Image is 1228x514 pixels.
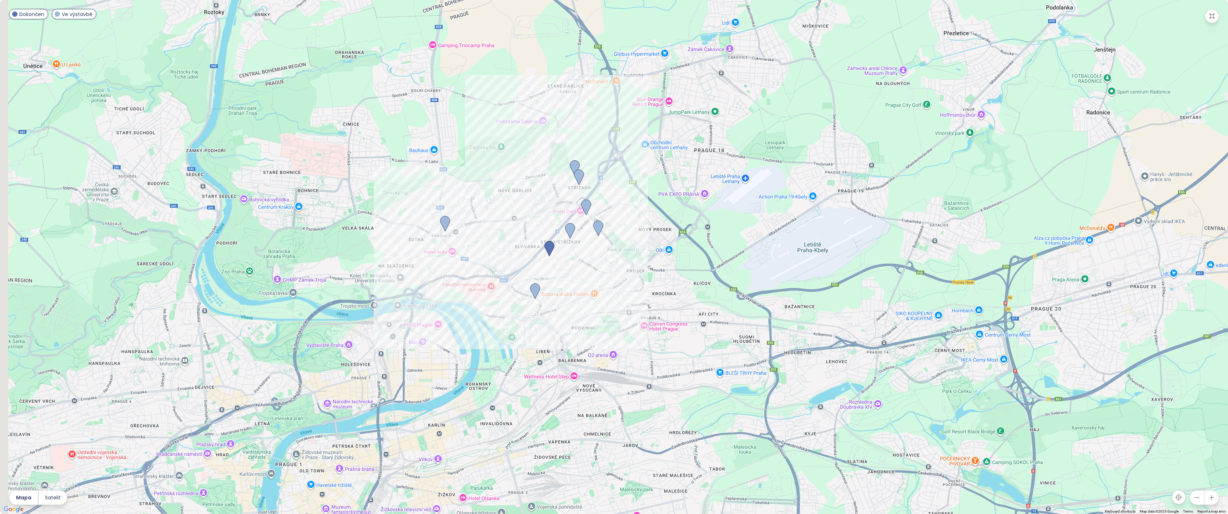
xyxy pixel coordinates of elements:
[1183,509,1193,513] a: Terms (opens in new tab)
[1105,509,1136,514] button: Keyboard shortcuts
[16,494,31,502] span: Mapa
[1197,509,1226,513] a: Report a map error
[2,505,25,514] a: Open this area in Google Maps (opens a new window)
[62,10,92,18] span: Ve výstavbě
[9,490,38,505] button: Mapa
[39,490,67,505] button: Satelit
[19,10,44,18] span: Dokončen
[1140,509,1179,513] span: Map data ©2025 Google
[2,505,25,514] img: Google
[45,494,61,502] span: Satelit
